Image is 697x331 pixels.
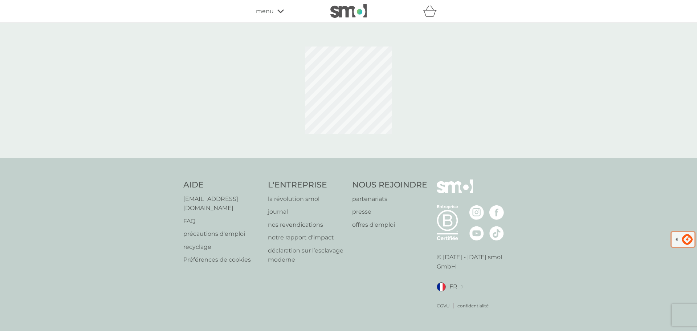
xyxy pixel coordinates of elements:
a: partenariats [352,194,427,204]
img: visitez la page TikTok de smol [489,226,504,241]
a: confidentialité [457,302,489,309]
a: Préférences de cookies [183,255,261,265]
a: [EMAIL_ADDRESS][DOMAIN_NAME] [183,194,261,213]
span: menu [256,7,274,16]
a: déclaration sur l’esclavage moderne [268,246,345,265]
img: changer de pays [461,285,463,289]
a: notre rapport d'impact [268,233,345,242]
h4: L'ENTREPRISE [268,179,345,191]
a: FAQ [183,217,261,226]
a: presse [352,207,427,217]
a: nos revendications [268,220,345,230]
span: FR [449,282,457,291]
a: précautions d'emploi [183,229,261,239]
img: FR drapeau [437,282,446,291]
a: la révolution smol [268,194,345,204]
img: visitez la page Instagram de smol [469,205,484,220]
div: panier [423,4,441,19]
a: journal [268,207,345,217]
a: recyclage [183,242,261,252]
a: offres d'emploi [352,220,427,230]
h4: AIDE [183,179,261,191]
a: CGVU [437,302,450,309]
h4: NOUS REJOINDRE [352,179,427,191]
img: visitez la page Facebook de smol [489,205,504,220]
img: smol [437,179,473,204]
img: visitez la page Youtube de smol [469,226,484,241]
img: smol [330,4,367,18]
p: © [DATE] - [DATE] smol GmbH [437,253,514,271]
